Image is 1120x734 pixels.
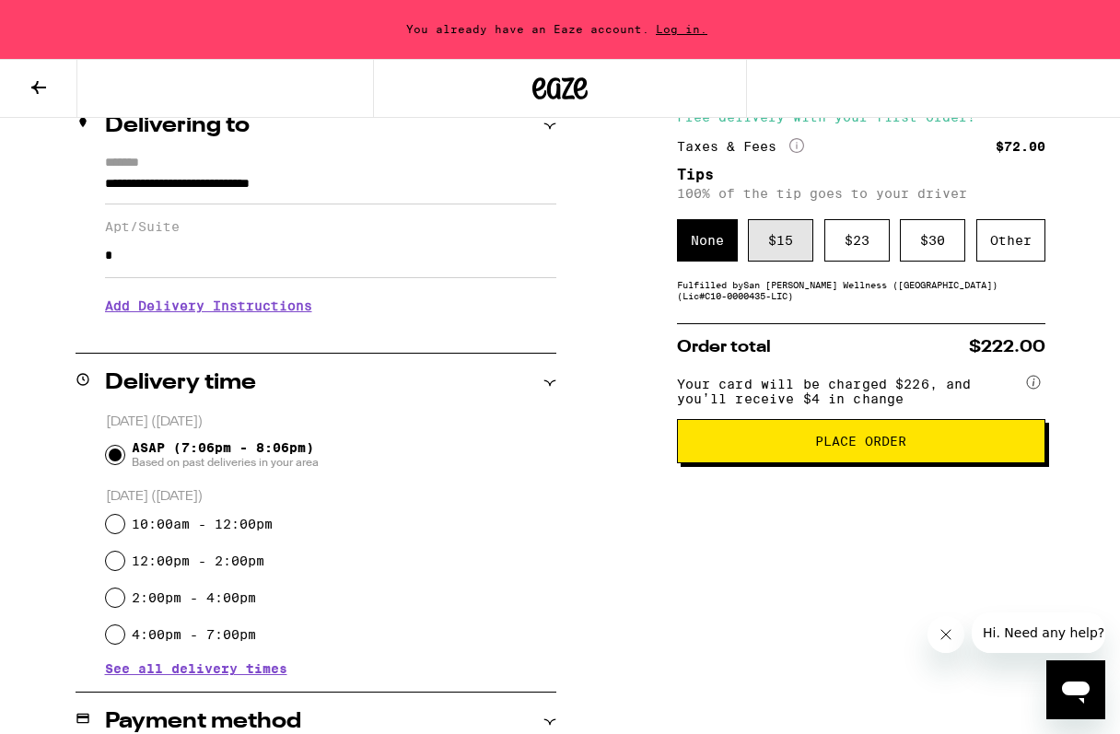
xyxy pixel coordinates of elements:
span: Your card will be charged $226, and you’ll receive $4 in change [677,370,1023,406]
h2: Payment method [105,711,301,733]
button: Place Order [677,419,1045,463]
label: 4:00pm - 7:00pm [132,627,256,642]
div: Free delivery with your first order! [677,111,1045,123]
div: $72.00 [996,140,1045,153]
label: Apt/Suite [105,219,556,234]
label: 2:00pm - 4:00pm [132,590,256,605]
h2: Delivery time [105,372,256,394]
iframe: Message from company [972,612,1105,653]
span: Based on past deliveries in your area [132,455,319,470]
div: $ 30 [900,219,965,262]
span: ASAP (7:06pm - 8:06pm) [132,440,319,470]
label: 12:00pm - 2:00pm [132,553,264,568]
span: Order total [677,339,771,355]
iframe: Button to launch messaging window [1046,660,1105,719]
span: You already have an Eaze account. [406,23,649,35]
p: [DATE] ([DATE]) [106,414,556,431]
h2: Delivering to [105,115,250,137]
h5: Tips [677,168,1045,182]
div: Other [976,219,1045,262]
div: None [677,219,738,262]
h3: Add Delivery Instructions [105,285,556,327]
iframe: Close message [927,616,964,653]
label: 10:00am - 12:00pm [132,517,273,531]
button: See all delivery times [105,662,287,675]
p: [DATE] ([DATE]) [106,488,556,506]
div: $ 23 [824,219,890,262]
span: Log in. [649,23,714,35]
span: $222.00 [969,339,1045,355]
span: Place Order [815,435,906,448]
div: $ 15 [748,219,813,262]
p: We'll contact you at [PHONE_NUMBER] when we arrive [105,327,556,342]
div: Taxes & Fees [677,138,804,155]
div: Fulfilled by San [PERSON_NAME] Wellness ([GEOGRAPHIC_DATA]) (Lic# C10-0000435-LIC ) [677,279,1045,301]
p: 100% of the tip goes to your driver [677,186,1045,201]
